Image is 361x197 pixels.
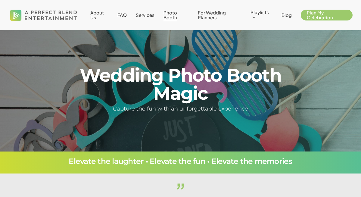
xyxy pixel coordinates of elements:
a: FAQ [117,13,127,17]
a: Playlists [251,10,272,20]
span: Photo Booth [163,10,177,20]
h3: Elevate the laughter • Elevate the fun • Elevate the memories [18,158,343,165]
a: For Wedding Planners [198,10,241,20]
a: Services [136,13,154,17]
h1: Wedding Photo Booth Magic [75,66,286,102]
span: FAQ [117,12,127,18]
span: Playlists [251,9,269,15]
img: A Perfect Blend Entertainment [8,4,79,26]
span: For Wedding Planners [198,10,226,20]
span: Blog [282,12,292,18]
h5: Capture the fun with an unforgettable experience [75,105,286,113]
span: Plan My Celebration [307,10,333,20]
a: Blog [282,13,292,17]
span: About Us [90,10,104,20]
span: Services [136,12,154,18]
a: About Us [90,10,108,20]
a: Plan My Celebration [301,10,353,20]
a: Photo Booth [163,10,189,20]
